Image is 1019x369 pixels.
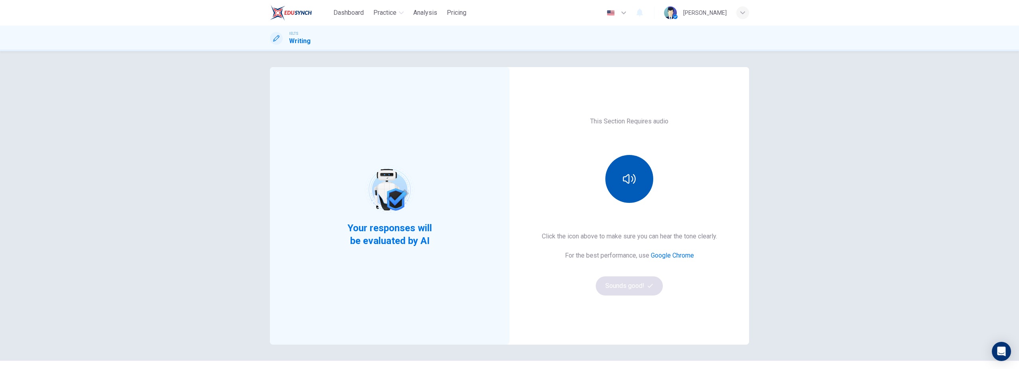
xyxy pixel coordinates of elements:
[542,232,717,241] h6: Click the icon above to make sure you can hear the tone clearly.
[289,31,298,36] span: IELTS
[664,6,677,19] img: Profile picture
[330,6,367,20] button: Dashboard
[444,6,470,20] button: Pricing
[447,8,466,18] span: Pricing
[289,36,311,46] h1: Writing
[333,8,364,18] span: Dashboard
[992,342,1011,361] div: Open Intercom Messenger
[370,6,407,20] button: Practice
[410,6,440,20] button: Analysis
[413,8,437,18] span: Analysis
[270,5,330,21] a: EduSynch logo
[565,251,694,260] h6: For the best performance, use
[683,8,727,18] div: [PERSON_NAME]
[651,252,694,259] a: Google Chrome
[341,222,438,247] span: Your responses will be evaluated by AI
[590,117,668,126] h6: This Section Requires audio
[364,165,415,215] img: robot icon
[606,10,616,16] img: en
[270,5,312,21] img: EduSynch logo
[373,8,396,18] span: Practice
